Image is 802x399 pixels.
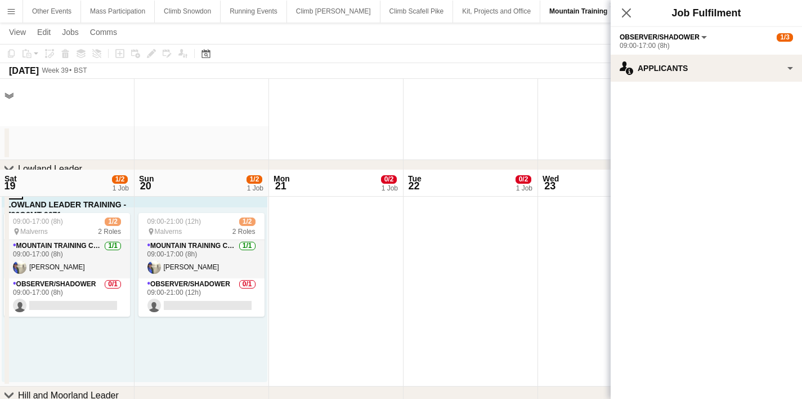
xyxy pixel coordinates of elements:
[86,25,122,39] a: Comms
[516,184,532,193] div: 1 Job
[408,174,422,184] span: Tue
[9,65,39,77] div: [DATE]
[777,33,793,42] span: 1/3
[139,174,154,184] span: Sun
[381,175,397,184] span: 0/2
[98,228,121,236] span: 2 Roles
[543,174,559,184] span: Wed
[138,240,265,278] app-card-role: Mountain Training Course Director1/109:00-17:00 (8h)[PERSON_NAME]
[137,180,154,193] span: 20
[3,180,17,193] span: 19
[138,278,265,317] app-card-role: Observer/Shadower0/109:00-21:00 (12h)
[20,228,48,236] span: Malverns
[113,184,129,193] div: 1 Job
[37,28,51,37] span: Edit
[4,278,130,317] app-card-role: Observer/Shadower0/109:00-17:00 (8h)
[81,1,155,23] button: Mass Participation
[620,33,709,42] button: Observer/Shadower
[33,25,55,39] a: Edit
[155,1,221,23] button: Climb Snowdon
[147,218,201,226] span: 09:00-21:00 (12h)
[5,25,30,39] a: View
[611,6,802,20] h3: Job Fulfilment
[23,1,81,23] button: Other Events
[516,175,532,184] span: 0/2
[41,66,69,75] span: Week 39
[541,180,559,193] span: 23
[112,175,128,184] span: 1/2
[18,163,82,175] div: Lowland Leader
[5,174,17,184] span: Sat
[611,55,802,82] div: Applicants
[274,174,290,184] span: Mon
[62,28,79,37] span: Jobs
[221,1,287,23] button: Running Events
[272,180,290,193] span: 21
[620,42,793,50] div: 09:00-17:00 (8h)
[105,218,121,226] span: 1/2
[540,1,617,23] button: Mountain Training
[4,213,130,317] app-job-card: 09:00-17:00 (8h)1/2 Malverns2 RolesMountain Training Course Director1/109:00-17:00 (8h)[PERSON_NA...
[9,28,26,37] span: View
[232,228,256,236] span: 2 Roles
[13,218,63,226] span: 09:00-17:00 (8h)
[247,184,263,193] div: 1 Job
[74,66,87,75] div: BST
[380,1,454,23] button: Climb Scafell Pike
[155,228,182,236] span: Malverns
[382,184,398,193] div: 1 Job
[247,175,263,184] span: 1/2
[138,213,265,317] app-job-card: 09:00-21:00 (12h)1/2 Malverns2 RolesMountain Training Course Director1/109:00-17:00 (8h)[PERSON_N...
[57,25,83,39] a: Jobs
[90,28,117,37] span: Comms
[406,180,422,193] span: 22
[4,240,130,278] app-card-role: Mountain Training Course Director1/109:00-17:00 (8h)[PERSON_NAME]
[620,33,700,42] span: Observer/Shadower
[287,1,380,23] button: Climb [PERSON_NAME]
[6,200,129,220] h3: Lowland Leader Training - T26Q2MT-9671
[453,1,540,23] button: Kit, Projects and Office
[239,218,256,226] span: 1/2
